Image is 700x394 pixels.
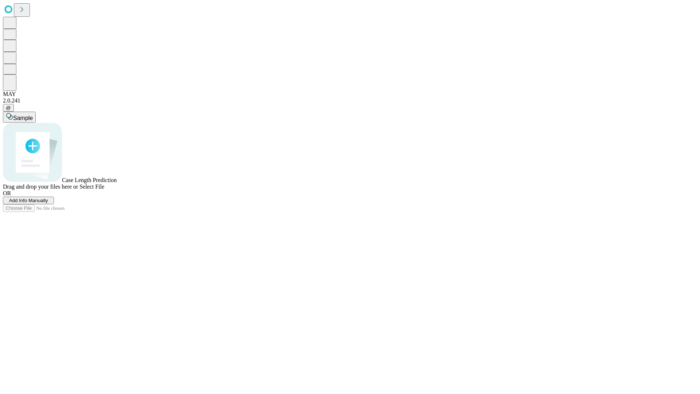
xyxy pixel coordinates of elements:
button: Add Info Manually [3,197,54,204]
span: Drag and drop your files here or [3,184,78,190]
span: Case Length Prediction [62,177,117,183]
span: Add Info Manually [9,198,48,203]
div: MAY [3,91,697,97]
span: Sample [13,115,33,121]
span: OR [3,190,11,196]
div: 2.0.241 [3,97,697,104]
span: @ [6,105,11,111]
button: Sample [3,112,36,123]
button: @ [3,104,14,112]
span: Select File [79,184,104,190]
